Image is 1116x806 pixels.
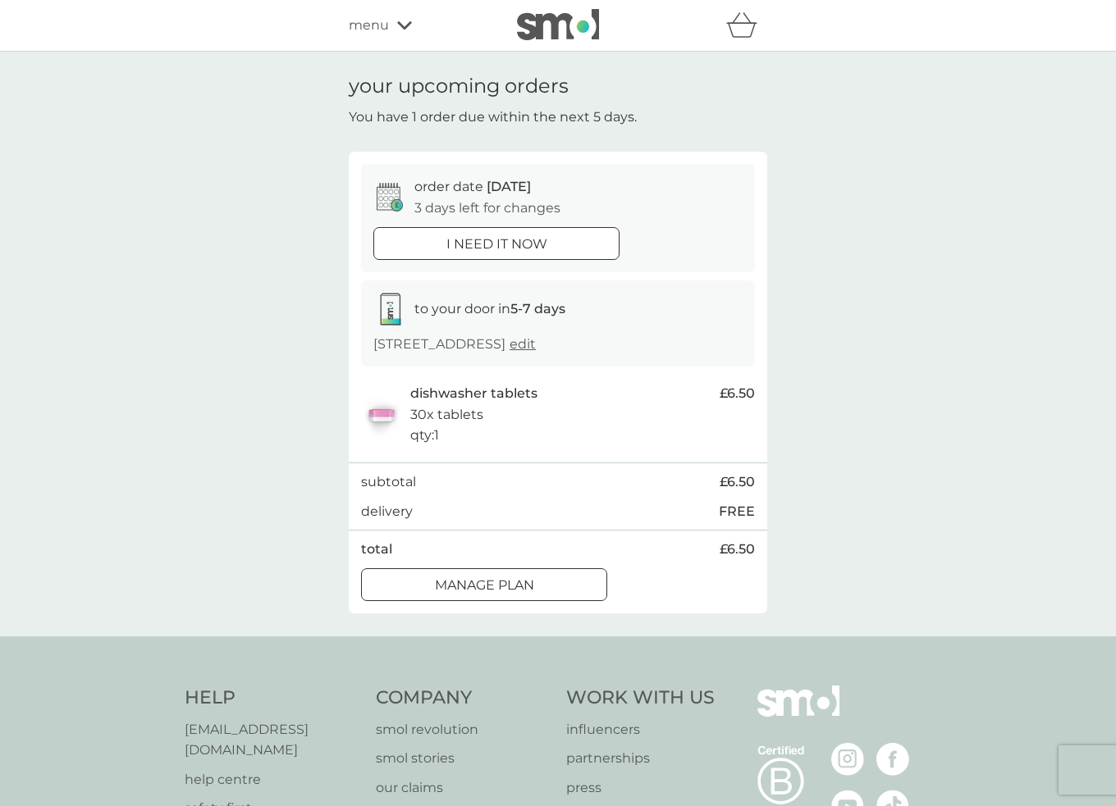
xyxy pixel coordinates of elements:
span: £6.50 [720,383,755,404]
h4: Company [376,685,551,711]
img: smol [757,685,839,741]
a: smol stories [376,748,551,769]
a: smol revolution [376,719,551,740]
a: press [566,777,715,799]
span: £6.50 [720,471,755,493]
p: Manage plan [435,575,534,596]
span: [DATE] [487,179,531,194]
span: to your door in [414,301,565,316]
a: influencers [566,719,715,740]
p: You have 1 order due within the next 5 days. [349,107,637,128]
p: i need it now [446,234,547,255]
p: order date [414,176,531,198]
p: qty : 1 [410,425,439,446]
a: our claims [376,777,551,799]
p: delivery [361,501,413,522]
a: edit [510,336,536,352]
img: visit the smol Facebook page [876,743,909,776]
a: partnerships [566,748,715,769]
p: total [361,539,392,560]
span: menu [349,15,389,36]
h4: Work With Us [566,685,715,711]
p: FREE [719,501,755,522]
span: £6.50 [720,539,755,560]
strong: 5-7 days [510,301,565,316]
button: Manage plan [361,568,607,601]
p: subtotal [361,471,416,493]
a: [EMAIL_ADDRESS][DOMAIN_NAME] [185,719,359,761]
p: 30x tablets [410,404,483,426]
p: dishwasher tablets [410,383,537,404]
div: basket [726,9,767,42]
h4: Help [185,685,359,711]
p: 3 days left for changes [414,198,560,219]
button: i need it now [373,227,620,260]
img: smol [517,9,599,40]
h1: your upcoming orders [349,75,569,98]
p: [STREET_ADDRESS] [373,334,536,355]
a: help centre [185,769,359,790]
img: visit the smol Instagram page [831,743,864,776]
